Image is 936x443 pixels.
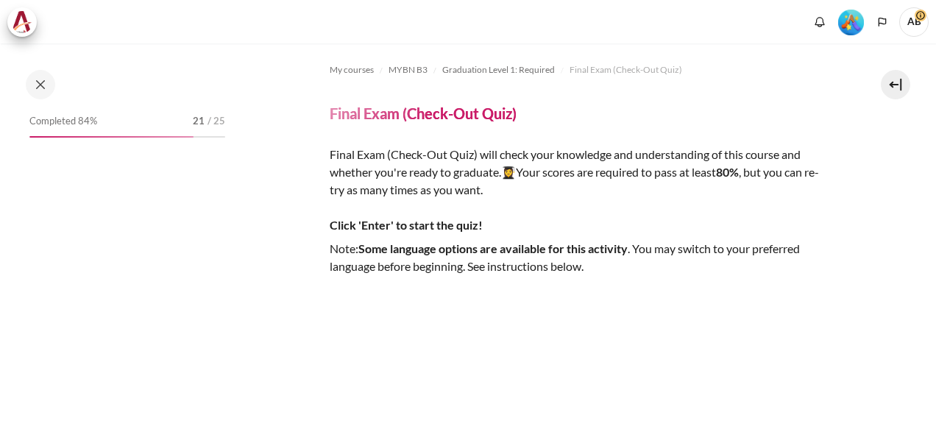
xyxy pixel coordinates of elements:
div: 84% [29,136,194,138]
p: Final Exam (Check-Out Quiz) will check your knowledge and understanding of this course and whethe... [330,146,832,234]
strong: % [729,165,739,179]
div: Show notification window with no new notifications [809,11,831,33]
strong: Some language options are available for this activity [358,241,628,255]
span: Graduation Level 1: Required [442,63,555,77]
a: My courses [330,61,374,79]
span: Completed 84% [29,114,97,129]
a: Architeck Architeck [7,7,44,37]
a: Level #5 [832,8,870,35]
span: / 25 [208,114,225,129]
button: Languages [871,11,893,33]
a: Final Exam (Check-Out Quiz) [570,61,682,79]
span: Final Exam (Check-Out Quiz) [570,63,682,77]
a: Graduation Level 1: Required [442,61,555,79]
span: My courses [330,63,374,77]
span: MYBN B3 [389,63,428,77]
span: AB [899,7,929,37]
span: 21 [193,114,205,129]
a: MYBN B3 [389,61,428,79]
img: Architeck [12,11,32,33]
div: Level #5 [838,8,864,35]
span: Note: [330,241,358,255]
p: . You may switch to your preferred language before beginning. See instructions below. [330,240,832,275]
strong: Click 'Enter' to start the quiz! [330,218,483,232]
a: User menu [899,7,929,37]
nav: Navigation bar [330,58,832,82]
h4: Final Exam (Check-Out Quiz) [330,104,517,123]
strong: 80 [716,165,729,179]
img: Level #5 [838,10,864,35]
